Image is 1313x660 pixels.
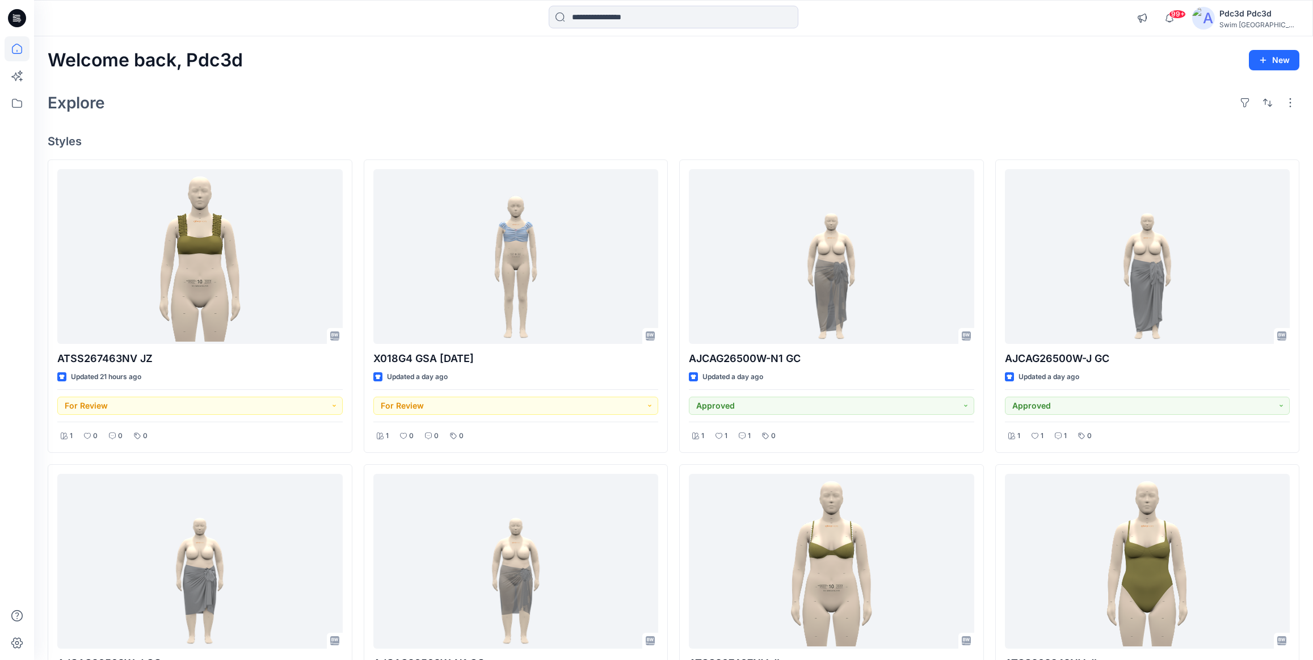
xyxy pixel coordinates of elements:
p: Updated 21 hours ago [71,371,141,383]
p: AJCAG26500W-J GC [1005,351,1290,367]
h2: Explore [48,94,105,112]
p: 0 [434,430,439,442]
p: 0 [118,430,123,442]
p: X018G4 GSA [DATE] [373,351,659,367]
p: 1 [70,430,73,442]
p: 0 [93,430,98,442]
h2: Welcome back, Pdc3d [48,50,243,71]
img: avatar [1192,7,1215,30]
h4: Styles [48,134,1299,148]
p: 1 [1064,430,1067,442]
p: 1 [1041,430,1043,442]
div: Pdc3d Pdc3d [1219,7,1299,20]
p: 1 [1017,430,1020,442]
p: 0 [409,430,414,442]
a: ATSS267463NV JZ [57,169,343,344]
p: 0 [1087,430,1092,442]
a: AJCAG26500W-J GC [1005,169,1290,344]
a: X018G4 GSA 2025.8.29 [373,169,659,344]
p: Updated a day ago [387,371,448,383]
p: Updated a day ago [1019,371,1079,383]
p: 1 [701,430,704,442]
a: AJCAG26500W-N1 GC [689,169,974,344]
p: ATSS267463NV JZ [57,351,343,367]
p: 1 [386,430,389,442]
button: New [1249,50,1299,70]
a: ATSS267467NV JL [689,474,974,649]
a: AJCAG26502W-N1 GC [373,474,659,649]
p: 1 [725,430,727,442]
p: 0 [459,430,464,442]
p: 0 [143,430,148,442]
a: ATSS262342NV JL [1005,474,1290,649]
p: 1 [748,430,751,442]
div: Swim [GEOGRAPHIC_DATA] [1219,20,1299,29]
span: 99+ [1169,10,1186,19]
a: AJCAG26502W-J GC [57,474,343,649]
p: 0 [771,430,776,442]
p: Updated a day ago [702,371,763,383]
p: AJCAG26500W-N1 GC [689,351,974,367]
